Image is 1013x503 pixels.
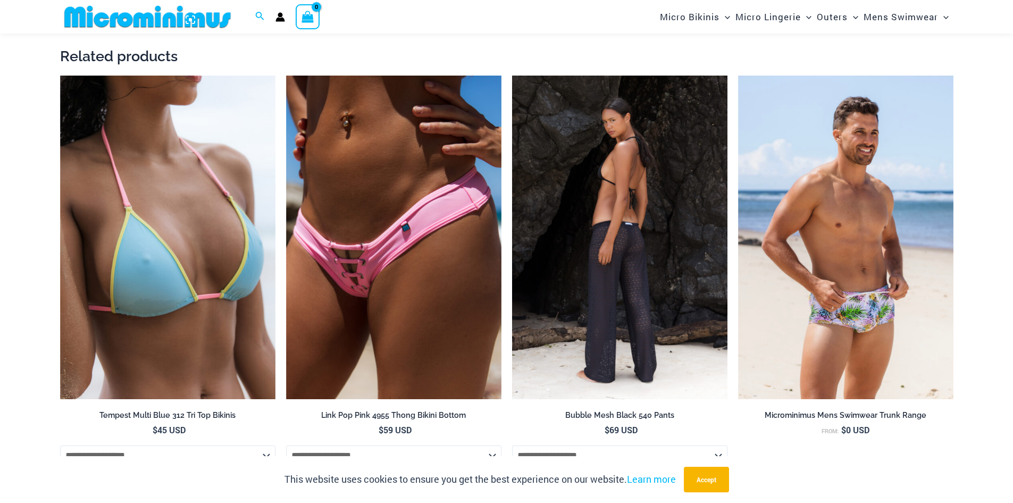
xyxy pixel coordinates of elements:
a: Microminimus Mens Swimwear Trunk Range [738,410,953,424]
h2: Link Pop Pink 4955 Thong Bikini Bottom [286,410,501,420]
span: Menu Toggle [719,3,730,30]
bdi: 45 USD [153,424,186,435]
a: Learn more [627,473,676,485]
a: OutersMenu ToggleMenu Toggle [814,3,861,30]
img: Bubble Mesh Black 540 Pants 03 [512,76,727,399]
img: Link Pop Pink 4955 Bottom 01 [286,76,501,399]
bdi: 59 USD [379,424,412,435]
span: $ [153,424,157,435]
a: Mens SwimwearMenu ToggleMenu Toggle [861,3,951,30]
span: $ [605,424,609,435]
bdi: 0 USD [841,424,869,435]
a: Tempest Multi Blue 312 Top 01Tempest Multi Blue 312 Top 456 Bottom 05Tempest Multi Blue 312 Top 4... [60,76,275,399]
span: Micro Lingerie [735,3,801,30]
a: Micro LingerieMenu ToggleMenu Toggle [733,3,814,30]
a: Search icon link [255,10,265,24]
span: Menu Toggle [801,3,811,30]
h2: Microminimus Mens Swimwear Trunk Range [738,410,953,420]
h2: Bubble Mesh Black 540 Pants [512,410,727,420]
a: Account icon link [275,12,285,22]
button: Accept [684,467,729,492]
a: Micro BikinisMenu ToggleMenu Toggle [657,3,733,30]
img: Bondi Chasing Summer 007 Trunk 08 [738,76,953,399]
a: Link Pop Pink 4955 Thong Bikini Bottom [286,410,501,424]
span: Menu Toggle [938,3,949,30]
a: View Shopping Cart, empty [296,4,320,29]
a: Bubble Mesh Black 540 Pants 01Bubble Mesh Black 540 Pants 03Bubble Mesh Black 540 Pants 03 [512,76,727,399]
span: $ [841,424,846,435]
a: Bondi Chasing Summer 007 Trunk 08Bondi Safari Spice 007 Trunk 06Bondi Safari Spice 007 Trunk 06 [738,76,953,399]
span: Micro Bikinis [660,3,719,30]
img: Tempest Multi Blue 312 Top 01 [60,76,275,399]
a: Tempest Multi Blue 312 Tri Top Bikinis [60,410,275,424]
span: Outers [817,3,848,30]
a: Bubble Mesh Black 540 Pants [512,410,727,424]
h2: Related products [60,47,953,65]
span: $ [379,424,383,435]
p: This website uses cookies to ensure you get the best experience on our website. [284,472,676,488]
a: Link Pop Pink 4955 Bottom 01Link Pop Pink 4955 Bottom 02Link Pop Pink 4955 Bottom 02 [286,76,501,399]
span: Mens Swimwear [864,3,938,30]
span: Menu Toggle [848,3,858,30]
bdi: 69 USD [605,424,638,435]
nav: Site Navigation [656,2,953,32]
img: MM SHOP LOGO FLAT [60,5,235,29]
span: From: [822,427,839,435]
h2: Tempest Multi Blue 312 Tri Top Bikinis [60,410,275,420]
